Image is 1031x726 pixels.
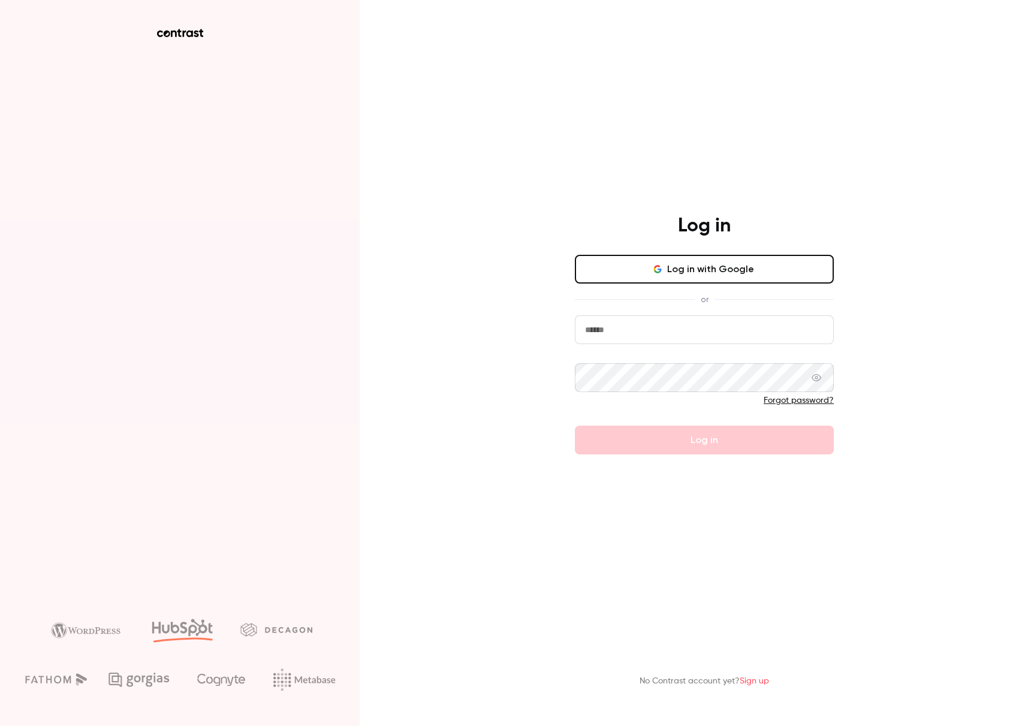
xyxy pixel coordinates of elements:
h4: Log in [678,214,731,238]
p: No Contrast account yet? [640,675,769,688]
button: Log in with Google [575,255,834,284]
a: Forgot password? [764,396,834,405]
span: or [695,293,715,306]
a: Sign up [740,677,769,685]
img: decagon [240,623,312,636]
